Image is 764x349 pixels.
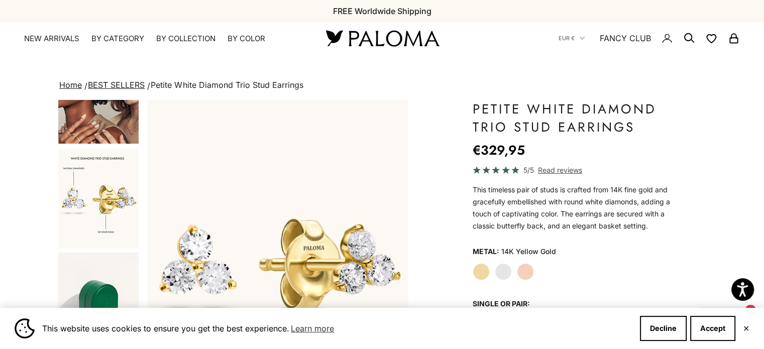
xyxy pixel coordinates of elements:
nav: breadcrumbs [57,78,707,92]
nav: Primary navigation [24,34,302,44]
span: Read reviews [538,164,582,176]
span: Petite White Diamond Trio Stud Earrings [151,80,303,90]
nav: Secondary navigation [559,22,740,54]
legend: Metal: [473,244,499,259]
sale-price: €329,95 [473,140,525,160]
button: EUR € [559,34,585,43]
summary: By Collection [156,34,215,44]
legend: Single or Pair: [473,296,530,311]
button: Decline [640,316,687,341]
summary: By Color [228,34,265,44]
variant-option-value: 14K Yellow Gold [501,244,556,259]
img: Cookie banner [15,318,35,338]
a: Home [59,80,82,90]
a: Learn more [289,321,336,336]
a: NEW ARRIVALS [24,34,79,44]
a: FANCY CLUB [600,32,651,45]
summary: By Category [91,34,144,44]
p: FREE Worldwide Shipping [333,5,431,18]
span: 5/5 [523,164,534,176]
button: Close [743,325,749,331]
a: 5/5 Read reviews [473,164,682,176]
p: This timeless pair of studs is crafted from 14K fine gold and gracefully embellished with round w... [473,184,682,232]
button: Accept [690,316,735,341]
h1: Petite White Diamond Trio Stud Earrings [473,100,682,136]
span: EUR € [559,34,575,43]
button: Go to item 11 [57,148,140,249]
img: #YellowGold [58,149,139,248]
span: This website uses cookies to ensure you get the best experience. [42,321,632,336]
a: BEST SELLERS [88,80,145,90]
